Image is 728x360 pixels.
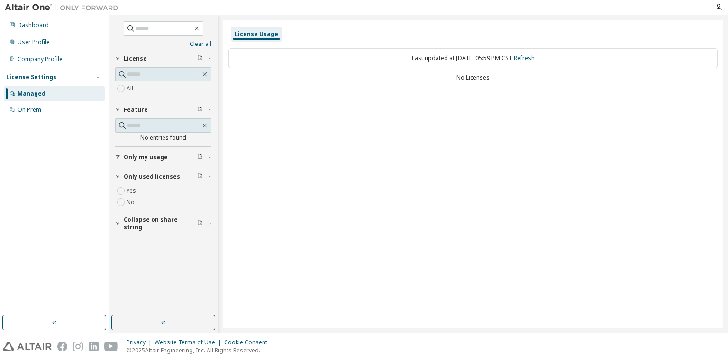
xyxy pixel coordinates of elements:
[514,54,535,62] a: Refresh
[3,342,52,351] img: altair_logo.svg
[124,153,168,161] span: Only my usage
[18,55,63,63] div: Company Profile
[18,106,41,114] div: On Prem
[18,21,49,29] div: Dashboard
[18,38,50,46] div: User Profile
[115,99,211,120] button: Feature
[73,342,83,351] img: instagram.svg
[197,153,203,161] span: Clear filter
[127,83,135,94] label: All
[124,216,197,231] span: Collapse on share string
[155,339,224,346] div: Website Terms of Use
[127,346,273,354] p: © 2025 Altair Engineering, Inc. All Rights Reserved.
[197,173,203,180] span: Clear filter
[197,220,203,227] span: Clear filter
[197,55,203,63] span: Clear filter
[115,213,211,234] button: Collapse on share string
[224,339,273,346] div: Cookie Consent
[115,40,211,48] a: Clear all
[197,106,203,114] span: Clear filter
[115,147,211,168] button: Only my usage
[115,166,211,187] button: Only used licenses
[228,48,718,68] div: Last updated at: [DATE] 05:59 PM CST
[124,55,147,63] span: License
[104,342,118,351] img: youtube.svg
[115,48,211,69] button: License
[115,134,211,142] div: No entries found
[5,3,123,12] img: Altair One
[127,185,138,197] label: Yes
[18,90,45,98] div: Managed
[124,173,180,180] span: Only used licenses
[235,30,278,38] div: License Usage
[89,342,99,351] img: linkedin.svg
[124,106,148,114] span: Feature
[57,342,67,351] img: facebook.svg
[127,339,155,346] div: Privacy
[6,73,56,81] div: License Settings
[127,197,136,208] label: No
[228,74,718,81] div: No Licenses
